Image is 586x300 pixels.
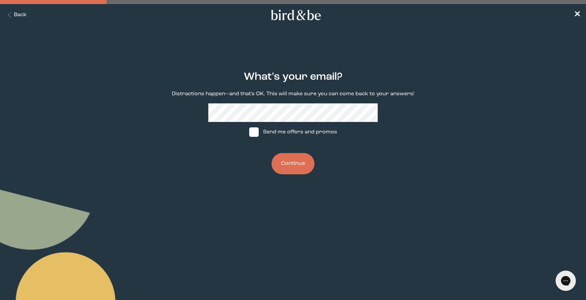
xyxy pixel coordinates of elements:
[5,11,27,19] button: Back Button
[574,11,581,19] span: ✕
[552,268,579,293] iframe: Gorgias live chat messenger
[172,90,414,98] p: Distractions happen—and that's OK. This will make sure you can come back to your answers!
[574,9,581,21] a: ✕
[272,153,314,174] button: Continue
[243,122,344,142] label: Send me offers and promos
[244,69,343,85] h2: What's your email?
